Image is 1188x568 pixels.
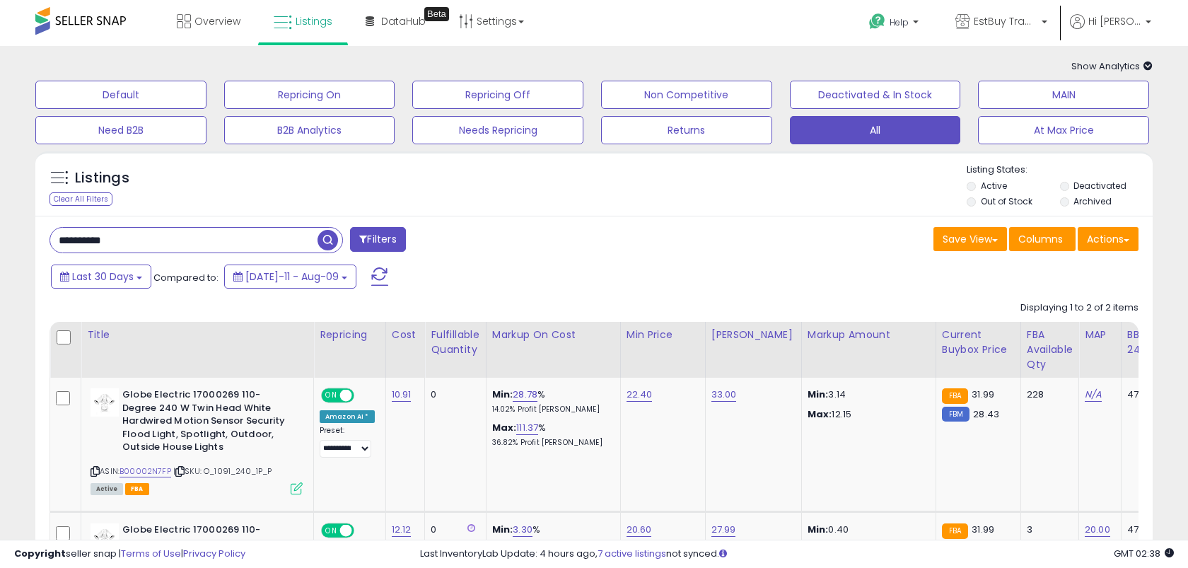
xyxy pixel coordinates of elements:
label: Deactivated [1073,180,1126,192]
div: FBA Available Qty [1027,328,1073,372]
span: Overview [194,14,240,28]
div: % [492,422,610,448]
button: Default [35,81,206,109]
p: 12.15 [808,408,925,421]
div: Repricing [320,328,380,342]
button: Columns [1009,227,1076,251]
div: Amazon AI * [320,410,375,423]
div: Tooltip anchor [424,7,449,21]
span: 28.43 [973,407,999,421]
div: Displaying 1 to 2 of 2 items [1020,301,1138,315]
small: FBM [942,407,969,422]
p: 14.02% Profit [PERSON_NAME] [492,405,610,415]
div: Title [87,328,308,342]
button: Repricing Off [412,81,583,109]
strong: Min: [808,523,829,536]
div: % [492,388,610,415]
span: 31.99 [972,523,994,536]
i: Get Help [868,13,886,30]
a: Hi [PERSON_NAME] [1070,14,1151,46]
label: Archived [1073,195,1112,207]
span: ON [322,390,340,402]
div: 47% [1127,388,1174,401]
button: Last 30 Days [51,265,151,289]
div: 0 [431,523,474,536]
span: ON [322,525,340,537]
strong: Min: [808,388,829,401]
img: 31cmM9jZHgL._SL40_.jpg [91,523,119,552]
a: 10.91 [392,388,412,402]
p: 0.40 [808,523,925,536]
button: [DATE]-11 - Aug-09 [224,265,356,289]
a: 27.99 [711,523,736,537]
span: Columns [1018,232,1063,246]
span: FBA [125,483,149,495]
button: Non Competitive [601,81,772,109]
strong: Copyright [14,547,66,560]
strong: Max: [808,407,832,421]
span: Listings [296,14,332,28]
a: 20.00 [1085,523,1110,537]
b: Globe Electric 17000269 110-Degree 240 W Twin Head White Hardwired Motion Sensor Security Flood L... [122,388,294,458]
button: Need B2B [35,116,206,144]
img: 31cmM9jZHgL._SL40_.jpg [91,388,119,417]
span: OFF [352,390,375,402]
div: 3 [1027,523,1068,536]
a: B00002N7FP [120,465,171,477]
button: At Max Price [978,116,1149,144]
a: Help [858,2,933,46]
small: FBA [942,523,968,539]
small: FBA [942,388,968,404]
span: DataHub [381,14,426,28]
a: Terms of Use [121,547,181,560]
button: Repricing On [224,81,395,109]
a: 12.12 [392,523,412,537]
span: EstBuy Trading [974,14,1037,28]
a: 7 active listings [598,547,666,560]
span: All listings currently available for purchase on Amazon [91,483,123,495]
a: 3.30 [513,523,532,537]
a: 28.78 [513,388,537,402]
div: 0 [431,388,474,401]
span: OFF [352,525,375,537]
button: Needs Repricing [412,116,583,144]
span: | SKU: O_1091_240_1P_P [173,465,272,477]
button: All [790,116,961,144]
div: ASIN: [91,388,303,493]
div: 47% [1127,523,1174,536]
h5: Listings [75,168,129,188]
div: 228 [1027,388,1068,401]
span: 31.99 [972,388,994,401]
div: Markup Amount [808,328,930,342]
b: Min: [492,523,513,536]
a: 20.60 [627,523,652,537]
a: N/A [1085,388,1102,402]
p: Listing States: [967,163,1152,177]
div: Preset: [320,426,375,458]
div: Markup on Cost [492,328,615,342]
label: Active [981,180,1007,192]
button: Actions [1078,227,1138,251]
button: Save View [933,227,1007,251]
th: The percentage added to the cost of goods (COGS) that forms the calculator for Min & Max prices. [486,322,620,378]
button: MAIN [978,81,1149,109]
span: Compared to: [153,271,219,284]
div: Current Buybox Price [942,328,1015,357]
div: [PERSON_NAME] [711,328,796,342]
button: Returns [601,116,772,144]
b: Max: [492,421,517,434]
span: 2025-09-9 02:38 GMT [1114,547,1174,560]
a: 111.37 [516,421,538,435]
a: Privacy Policy [183,547,245,560]
button: Filters [350,227,405,252]
div: seller snap | | [14,547,245,561]
label: Out of Stock [981,195,1032,207]
div: % [492,523,610,550]
span: Hi [PERSON_NAME] [1088,14,1141,28]
span: Show Analytics [1071,59,1153,73]
span: [DATE]-11 - Aug-09 [245,269,339,284]
div: Cost [392,328,419,342]
div: Clear All Filters [49,192,112,206]
a: 33.00 [711,388,737,402]
div: Min Price [627,328,699,342]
